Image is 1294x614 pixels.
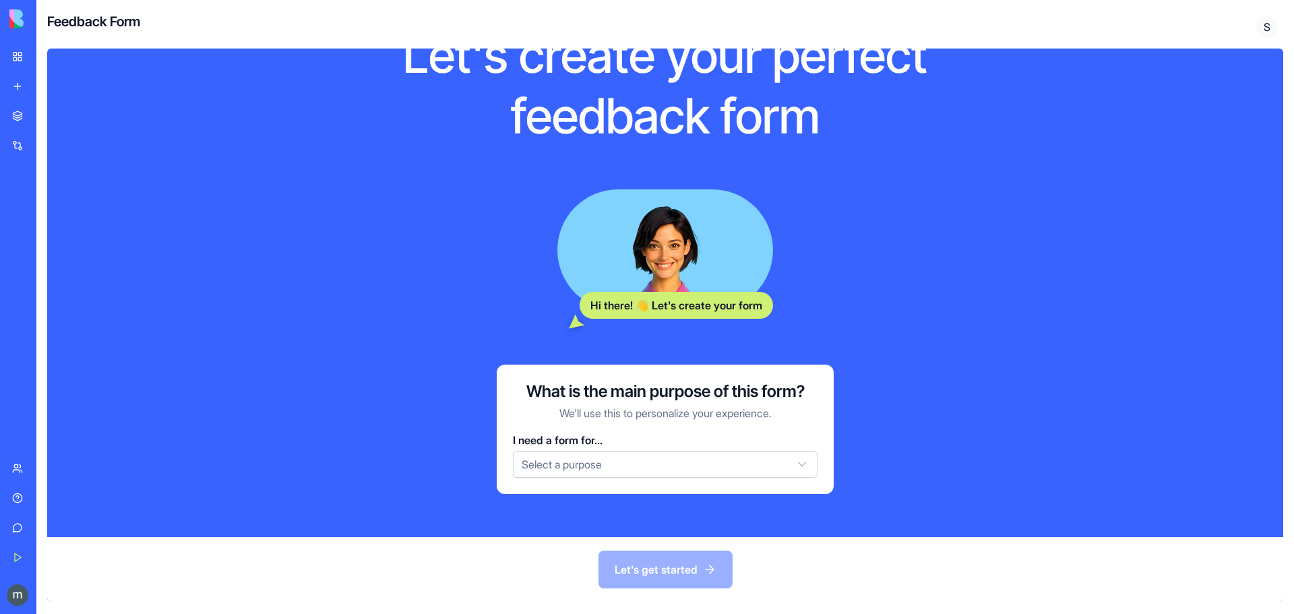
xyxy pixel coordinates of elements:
[9,9,93,28] img: logo
[47,12,140,31] h4: Feedback Form
[7,584,28,606] img: ACg8ocJFULvd6HvHaAx_vnEBVK3CPxzR82aOtpuIrh1FswZ3QG-3ib9G=s96-c
[1256,16,1278,38] span: S
[580,292,773,319] div: Hi there! 👋 Let's create your form
[526,381,805,402] h3: What is the main purpose of this form?
[363,25,967,146] h1: Let's create your perfect feedback form
[513,433,603,447] span: I need a form for...
[559,405,772,421] p: We'll use this to personalize your experience.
